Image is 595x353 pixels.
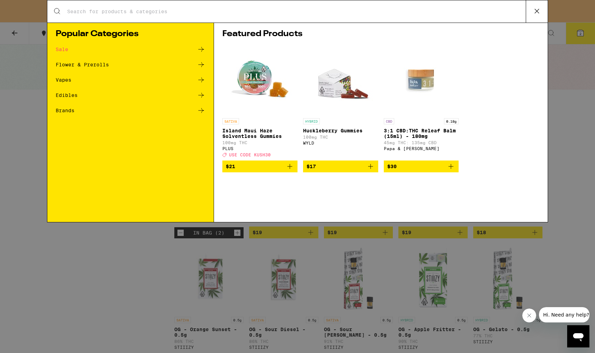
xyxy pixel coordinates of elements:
[222,140,297,145] p: 100mg THC
[222,128,297,139] p: Island Maui Haze Solventless Gummies
[56,47,68,52] div: Sale
[56,93,78,98] div: Edibles
[303,128,378,133] p: Huckleberry Gummies
[56,106,205,115] a: Brands
[303,135,378,139] p: 100mg THC
[226,164,235,169] span: $21
[384,45,459,161] a: Open page for 3:1 CBD:THC Releaf Balm (15ml) - 180mg from Papa & Barkley
[306,45,375,115] img: WYLD - Huckleberry Gummies
[56,62,109,67] div: Flower & Prerolls
[222,118,239,124] p: SATIVA
[303,141,378,145] div: WYLD
[222,161,297,172] button: Add to bag
[522,309,536,322] iframe: Close message
[384,161,459,172] button: Add to bag
[67,8,526,15] input: Search for products & categories
[384,140,459,145] p: 45mg THC: 135mg CBD
[303,45,378,161] a: Open page for Huckleberry Gummies from WYLD
[567,325,589,347] iframe: Button to launch messaging window
[222,146,297,151] div: PLUS
[56,60,205,69] a: Flower & Prerolls
[384,118,394,124] p: CBD
[56,77,71,82] div: Vapes
[303,161,378,172] button: Add to bag
[56,30,205,38] h1: Popular Categories
[307,164,316,169] span: $17
[222,45,297,161] a: Open page for Island Maui Haze Solventless Gummies from PLUS
[303,118,320,124] p: HYBRID
[384,128,459,139] p: 3:1 CBD:THC Releaf Balm (15ml) - 180mg
[229,153,271,157] span: USE CODE KUSH30
[225,45,295,115] img: PLUS - Island Maui Haze Solventless Gummies
[387,164,397,169] span: $30
[384,146,459,151] div: Papa & [PERSON_NAME]
[444,118,459,124] p: 0.18g
[56,76,205,84] a: Vapes
[222,30,539,38] h1: Featured Products
[386,45,456,115] img: Papa & Barkley - 3:1 CBD:THC Releaf Balm (15ml) - 180mg
[56,91,205,99] a: Edibles
[56,45,205,54] a: Sale
[56,108,74,113] div: Brands
[539,307,589,322] iframe: Message from company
